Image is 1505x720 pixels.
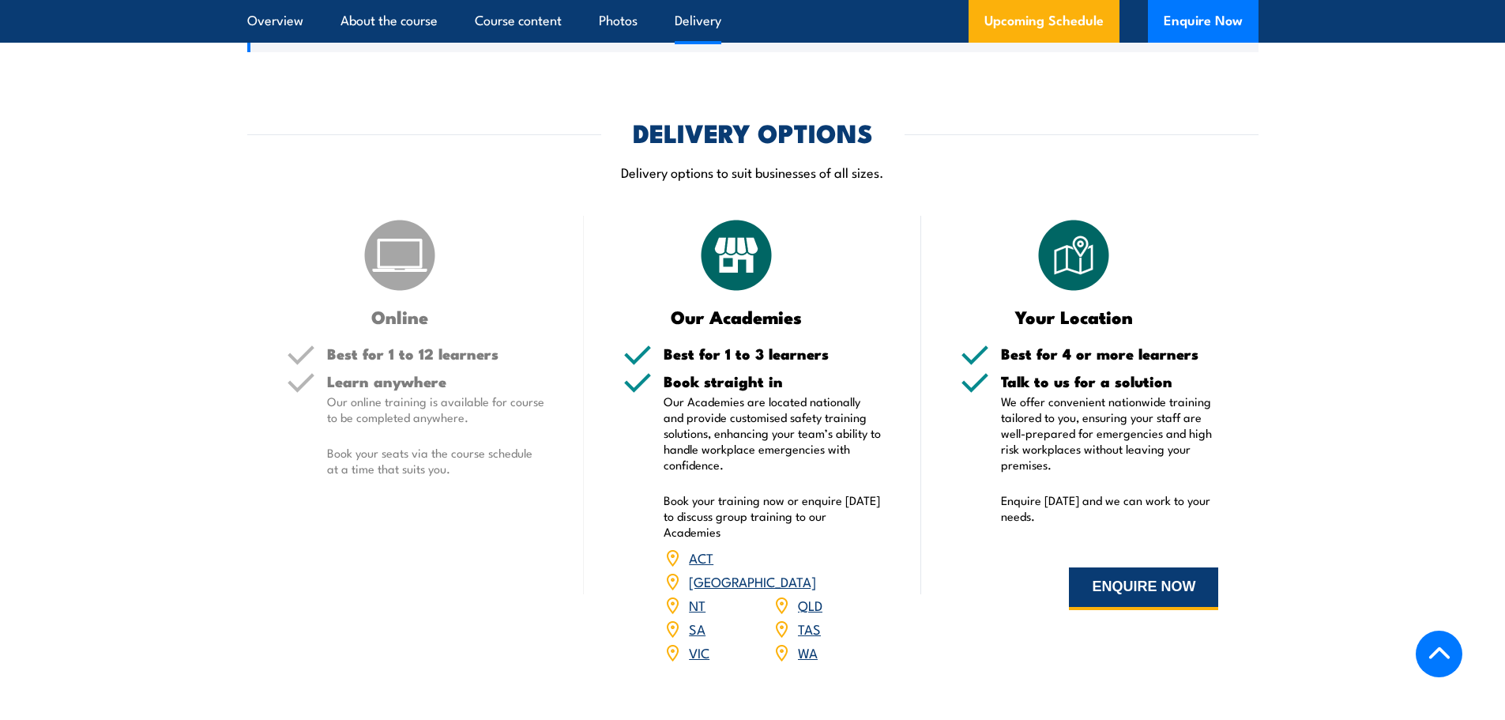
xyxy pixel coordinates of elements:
[327,346,545,361] h5: Best for 1 to 12 learners
[689,548,713,567] a: ACT
[664,492,882,540] p: Book your training now or enquire [DATE] to discuss group training to our Academies
[664,394,882,473] p: Our Academies are located nationally and provide customised safety training solutions, enhancing ...
[623,307,850,326] h3: Our Academies
[798,643,818,662] a: WA
[633,121,873,143] h2: DELIVERY OPTIONS
[247,163,1259,181] p: Delivery options to suit businesses of all sizes.
[664,374,882,389] h5: Book straight in
[287,307,514,326] h3: Online
[798,595,822,614] a: QLD
[1001,492,1219,524] p: Enquire [DATE] and we can work to your needs.
[689,643,709,662] a: VIC
[664,346,882,361] h5: Best for 1 to 3 learners
[689,571,816,590] a: [GEOGRAPHIC_DATA]
[1001,346,1219,361] h5: Best for 4 or more learners
[1069,567,1218,610] button: ENQUIRE NOW
[689,595,705,614] a: NT
[1001,394,1219,473] p: We offer convenient nationwide training tailored to you, ensuring your staff are well-prepared fo...
[327,394,545,425] p: Our online training is available for course to be completed anywhere.
[1001,374,1219,389] h5: Talk to us for a solution
[327,374,545,389] h5: Learn anywhere
[798,619,821,638] a: TAS
[327,445,545,477] p: Book your seats via the course schedule at a time that suits you.
[961,307,1187,326] h3: Your Location
[689,619,705,638] a: SA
